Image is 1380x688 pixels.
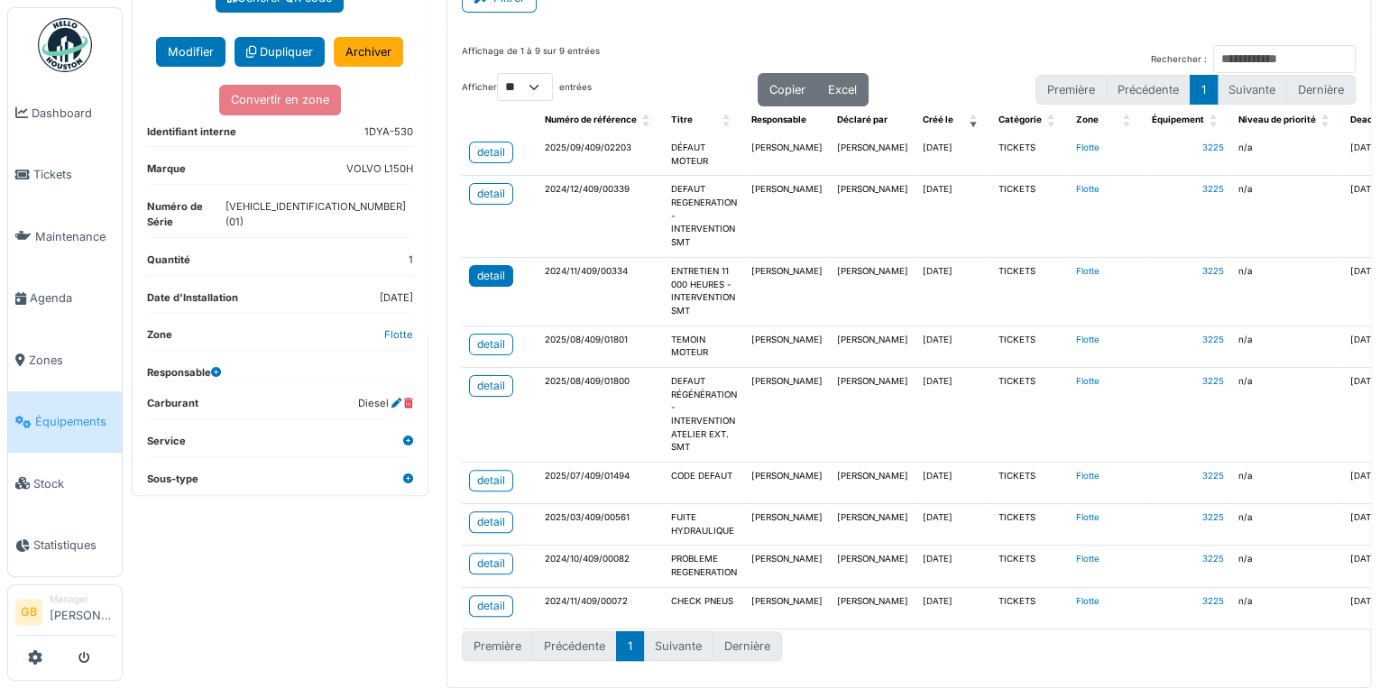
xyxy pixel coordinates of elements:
td: [PERSON_NAME] [744,134,830,176]
td: CHECK PNEUS [664,587,744,628]
td: n/a [1231,587,1343,628]
dt: Zone [147,327,172,350]
td: TICKETS [991,504,1069,546]
td: 2024/11/409/00072 [538,587,664,628]
td: n/a [1231,176,1343,257]
td: [PERSON_NAME] [744,504,830,546]
td: [PERSON_NAME] [830,463,915,504]
td: PROBLEME REGENERATION [664,546,744,587]
a: detail [469,470,513,491]
a: Archiver [334,37,403,67]
dt: Responsable [147,365,221,381]
span: Responsable [751,115,806,124]
div: Affichage de 1 à 9 sur 9 entrées [462,45,600,73]
a: 3225 [1202,596,1224,606]
div: detail [477,598,505,614]
td: FUITE HYDRAULIQUE [664,504,744,546]
td: CODE DEFAUT [664,463,744,504]
td: [PERSON_NAME] [830,546,915,587]
a: Dashboard [8,82,122,144]
a: 3225 [1202,184,1224,194]
td: DEFAUT REGENERATION - INTERVENTION SMT [664,176,744,257]
td: [DATE] [915,587,991,628]
span: Maintenance [35,228,115,245]
li: [PERSON_NAME] [50,592,115,631]
div: detail [477,336,505,353]
a: Flotte [1076,596,1099,606]
a: Flotte [1076,471,1099,481]
a: Flotte [1076,376,1099,386]
a: Statistiques [8,515,122,577]
button: Excel [816,73,869,106]
a: 3225 [1202,554,1224,564]
button: Modifier [156,37,225,67]
span: Catégorie [998,115,1042,124]
span: Niveau de priorité [1238,115,1316,124]
a: GB Manager[PERSON_NAME] [15,592,115,636]
span: Statistiques [33,537,115,554]
span: Équipements [35,413,115,430]
li: GB [15,599,42,626]
td: [PERSON_NAME] [830,134,915,176]
td: TICKETS [991,257,1069,326]
a: 3225 [1202,376,1224,386]
span: Numéro de référence [545,115,637,124]
span: Catégorie: Activate to sort [1047,106,1058,134]
td: n/a [1231,367,1343,462]
span: Niveau de priorité: Activate to sort [1321,106,1332,134]
td: [DATE] [915,546,991,587]
td: ENTRETIEN 11 000 HEURES - INTERVENTION SMT [664,257,744,326]
td: TICKETS [991,463,1069,504]
td: [PERSON_NAME] [830,504,915,546]
span: Copier [769,83,805,96]
td: [DATE] [915,134,991,176]
a: Flotte [1076,184,1099,194]
td: 2025/08/409/01801 [538,326,664,367]
div: detail [477,268,505,284]
a: detail [469,595,513,617]
td: n/a [1231,504,1343,546]
a: 3225 [1202,266,1224,276]
td: 2025/07/409/01494 [538,463,664,504]
button: 1 [616,631,644,661]
dd: 1DYA-530 [364,124,413,140]
td: 2025/03/409/00561 [538,504,664,546]
span: Excel [828,83,857,96]
td: [PERSON_NAME] [744,257,830,326]
td: TICKETS [991,326,1069,367]
td: n/a [1231,134,1343,176]
a: detail [469,511,513,533]
td: [PERSON_NAME] [744,326,830,367]
td: n/a [1231,463,1343,504]
a: Stock [8,453,122,515]
a: Agenda [8,268,122,330]
td: [PERSON_NAME] [744,463,830,504]
nav: pagination [462,631,782,661]
div: detail [477,514,505,530]
td: DEFAUT RÉGÉNÉRATION - INTERVENTION ATELIER EXT. SMT [664,367,744,462]
a: 3225 [1202,471,1224,481]
td: [PERSON_NAME] [830,326,915,367]
td: TICKETS [991,546,1069,587]
td: [PERSON_NAME] [830,587,915,628]
span: Créé le [923,115,953,124]
td: 2024/12/409/00339 [538,176,664,257]
a: Dupliquer [235,37,325,67]
td: [PERSON_NAME] [830,367,915,462]
a: Équipements [8,391,122,454]
nav: pagination [1035,75,1356,105]
a: Flotte [1076,142,1099,152]
span: Dashboard [32,105,115,122]
a: 3225 [1202,512,1224,522]
span: Stock [33,475,115,492]
dt: Numéro de Série [147,199,225,237]
a: 3225 [1202,335,1224,344]
td: 2025/08/409/01800 [538,367,664,462]
dt: Marque [147,161,186,184]
dt: Sous-type [147,472,198,494]
span: Tickets [33,166,115,183]
dt: Service [147,434,186,456]
td: DÉFAUT MOTEUR [664,134,744,176]
a: detail [469,553,513,574]
dd: 1 [409,252,413,268]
